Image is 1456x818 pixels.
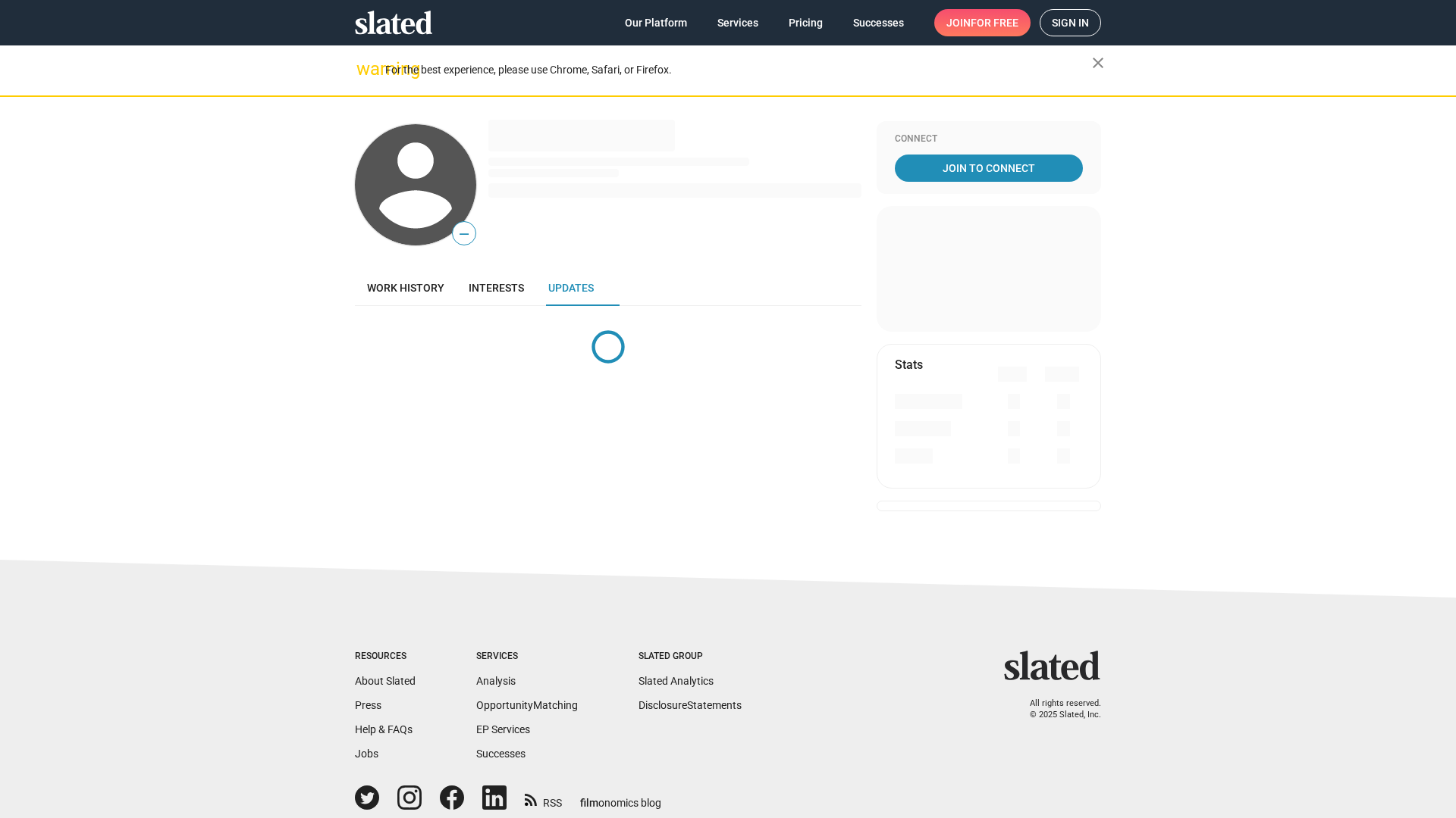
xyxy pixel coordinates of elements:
div: Resources [355,651,416,663]
a: Interests [457,270,536,306]
a: Join To Connect [895,155,1083,182]
span: Join To Connect [898,155,1080,182]
a: Updates [536,270,606,306]
span: for free [971,9,1018,36]
div: Services [476,651,578,663]
div: Slated Group [639,651,742,663]
a: Successes [476,748,526,760]
a: EP Services [476,723,530,735]
span: Our Platform [625,9,687,36]
a: Press [355,699,381,711]
a: Services [705,9,770,36]
span: Updates [548,282,594,294]
a: DisclosureStatements [639,699,742,711]
span: Work history [367,282,444,294]
span: Successes [853,9,904,36]
a: Successes [841,9,916,36]
a: Work history [355,270,457,306]
span: Join [946,9,1018,36]
mat-icon: close [1089,54,1107,72]
a: Help & FAQs [355,723,413,735]
a: filmonomics blog [580,784,661,810]
div: For the best experience, please use Chrome, Safari, or Firefox. [385,60,1092,80]
span: Interests [469,282,524,294]
a: Pricing [777,9,835,36]
div: Connect [895,133,1083,145]
a: About Slated [355,675,416,687]
span: Sign in [1052,10,1089,36]
span: Services [717,9,758,36]
mat-card-title: Stats [895,357,923,373]
mat-icon: warning [356,60,375,78]
span: film [580,797,598,809]
a: RSS [525,787,562,810]
span: Pricing [789,9,823,36]
a: Sign in [1040,9,1101,36]
a: Jobs [355,748,378,760]
a: Our Platform [613,9,699,36]
a: OpportunityMatching [476,699,578,711]
a: Analysis [476,675,516,687]
a: Joinfor free [934,9,1031,36]
p: All rights reserved. © 2025 Slated, Inc. [1014,698,1101,720]
span: — [453,224,475,244]
a: Slated Analytics [639,675,714,687]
